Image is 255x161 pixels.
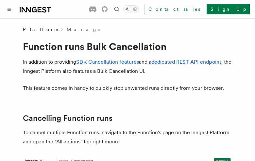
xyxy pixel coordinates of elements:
[207,4,250,14] a: Sign Up
[76,59,139,65] a: SDK Cancellation features
[23,57,232,76] p: In addition to providing and a , the Inngest Platform also features a Bulk Cancellation UI.
[67,26,101,33] a: Manage
[23,26,58,33] span: Platform
[23,114,112,123] a: Cancelling Function runs
[113,5,121,13] button: Find something...
[123,5,139,13] button: Toggle dark mode
[151,59,221,65] a: dedicated REST API endpoint
[144,4,204,14] a: Contact sales
[23,84,232,93] p: This feature comes in handy to quickly stop unwanted runs directly from your browser.
[23,128,232,146] p: To cancel multiple Function runs, navigate to the Function's page on the Inngest Platform and ope...
[23,40,232,52] h1: Function runs Bulk Cancellation
[5,5,13,13] button: Toggle navigation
